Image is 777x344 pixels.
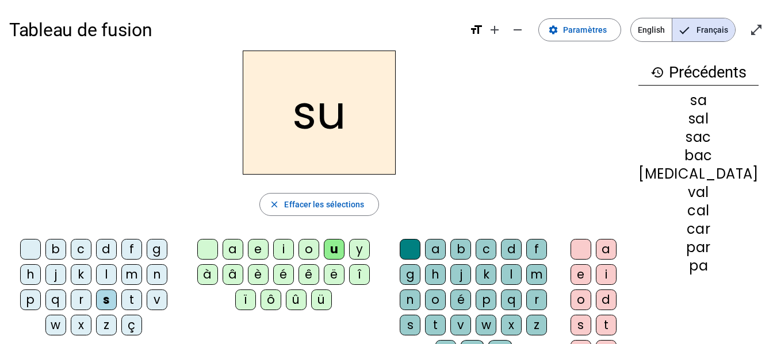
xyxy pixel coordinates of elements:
[501,239,522,260] div: d
[223,264,243,285] div: â
[450,315,471,335] div: v
[243,51,396,175] h2: su
[20,264,41,285] div: h
[501,315,522,335] div: x
[71,289,91,310] div: r
[197,264,218,285] div: à
[538,18,621,41] button: Paramètres
[596,289,617,310] div: d
[298,239,319,260] div: o
[650,65,664,79] mat-icon: history
[273,239,294,260] div: i
[596,264,617,285] div: i
[121,264,142,285] div: m
[630,18,736,42] mat-button-toggle-group: Language selection
[349,239,370,260] div: y
[71,239,91,260] div: c
[563,23,607,37] span: Paramètres
[425,315,446,335] div: t
[501,289,522,310] div: q
[548,25,558,35] mat-icon: settings
[96,315,117,335] div: z
[71,264,91,285] div: k
[596,239,617,260] div: a
[425,239,446,260] div: a
[96,264,117,285] div: l
[476,239,496,260] div: c
[638,222,759,236] div: car
[96,239,117,260] div: d
[476,315,496,335] div: w
[284,198,364,211] span: Effacer les sélections
[71,315,91,335] div: x
[121,315,142,335] div: ç
[259,193,378,216] button: Effacer les sélections
[488,23,502,37] mat-icon: add
[400,315,420,335] div: s
[286,289,307,310] div: û
[638,60,759,86] h3: Précédents
[248,239,269,260] div: e
[511,23,525,37] mat-icon: remove
[121,239,142,260] div: f
[672,18,735,41] span: Français
[450,264,471,285] div: j
[638,94,759,107] div: sa
[638,204,759,218] div: cal
[121,289,142,310] div: t
[45,315,66,335] div: w
[45,264,66,285] div: j
[571,264,591,285] div: e
[147,239,167,260] div: g
[476,289,496,310] div: p
[631,18,672,41] span: English
[400,264,420,285] div: g
[324,239,345,260] div: u
[571,315,591,335] div: s
[349,264,370,285] div: î
[425,289,446,310] div: o
[96,289,117,310] div: s
[745,18,768,41] button: Entrer en plein écran
[596,315,617,335] div: t
[450,289,471,310] div: é
[526,315,547,335] div: z
[425,264,446,285] div: h
[324,264,345,285] div: ë
[638,241,759,254] div: par
[526,289,547,310] div: r
[273,264,294,285] div: é
[638,130,759,144] div: sac
[526,239,547,260] div: f
[261,289,281,310] div: ô
[506,18,529,41] button: Diminuer la taille de la police
[269,199,280,210] mat-icon: close
[638,112,759,126] div: sal
[638,167,759,181] div: [MEDICAL_DATA]
[483,18,506,41] button: Augmenter la taille de la police
[501,264,522,285] div: l
[749,23,763,37] mat-icon: open_in_full
[571,289,591,310] div: o
[476,264,496,285] div: k
[9,11,460,48] h1: Tableau de fusion
[526,264,547,285] div: m
[45,239,66,260] div: b
[638,185,759,199] div: val
[147,264,167,285] div: n
[223,239,243,260] div: a
[311,289,332,310] div: ü
[248,264,269,285] div: è
[298,264,319,285] div: ê
[469,23,483,37] mat-icon: format_size
[400,289,420,310] div: n
[45,289,66,310] div: q
[147,289,167,310] div: v
[235,289,256,310] div: ï
[450,239,471,260] div: b
[638,259,759,273] div: pa
[638,149,759,163] div: bac
[20,289,41,310] div: p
